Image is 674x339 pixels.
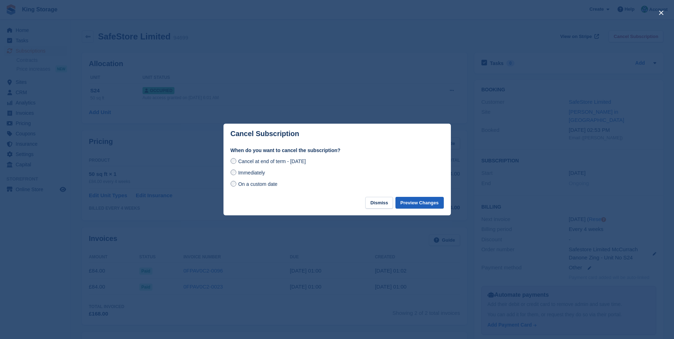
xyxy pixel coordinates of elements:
button: Dismiss [365,197,393,209]
button: close [656,7,667,18]
span: Cancel at end of term - [DATE] [238,158,306,164]
label: When do you want to cancel the subscription? [231,147,444,154]
span: On a custom date [238,181,277,187]
p: Cancel Subscription [231,130,299,138]
span: Immediately [238,170,265,176]
button: Preview Changes [395,197,444,209]
input: Immediately [231,169,236,175]
input: On a custom date [231,181,236,187]
input: Cancel at end of term - [DATE] [231,158,236,164]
